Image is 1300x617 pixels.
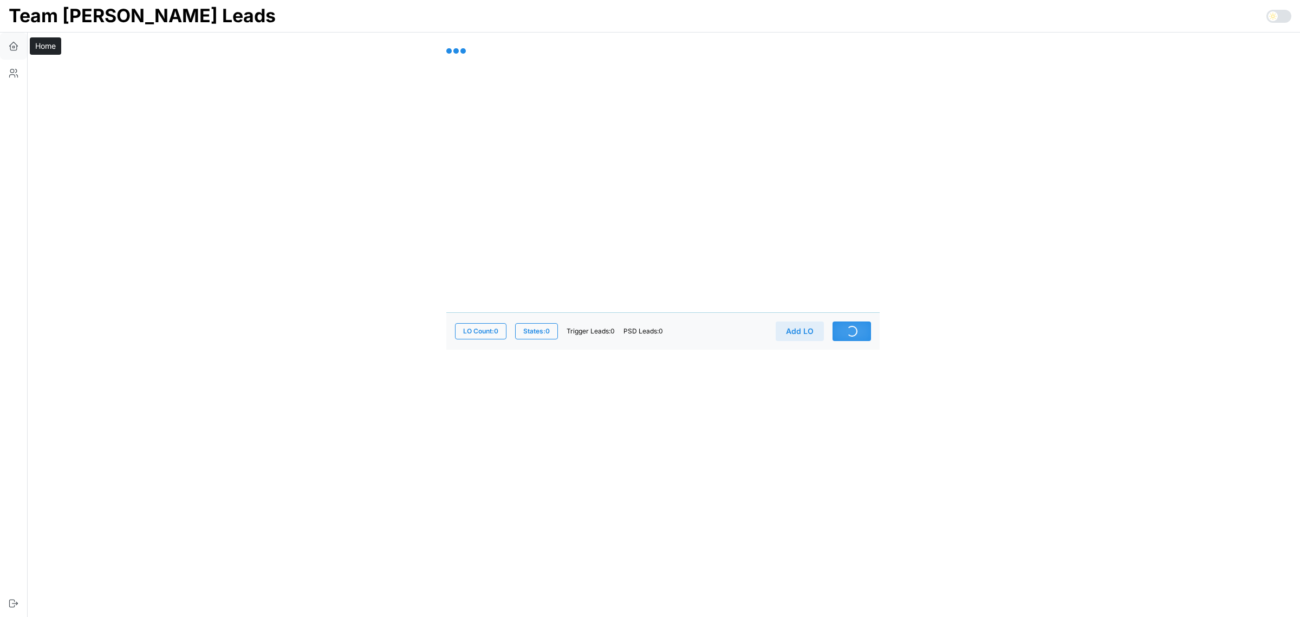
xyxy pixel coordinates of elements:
p: Trigger Leads: 0 [567,327,615,336]
span: Add LO [786,322,814,340]
button: Add LO [776,322,824,341]
span: States: 0 [523,324,550,339]
h1: Team [PERSON_NAME] Leads [9,4,276,28]
p: PSD Leads: 0 [623,327,663,336]
button: States:0 [515,323,558,339]
span: LO Count: 0 [463,324,498,339]
button: LO Count:0 [455,323,506,339]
